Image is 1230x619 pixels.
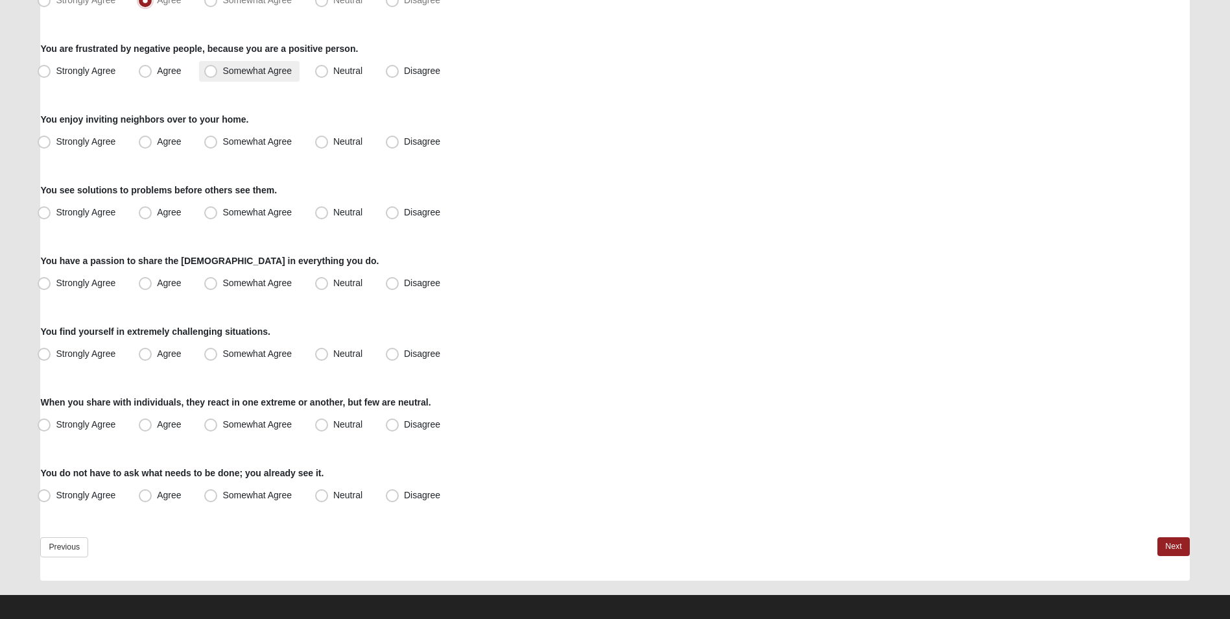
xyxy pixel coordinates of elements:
span: Disagree [404,207,440,217]
label: You see solutions to problems before others see them. [40,184,277,197]
span: Agree [157,490,181,500]
label: You enjoy inviting neighbors over to your home. [40,113,248,126]
span: Disagree [404,419,440,430]
label: You do not have to ask what needs to be done; you already see it. [40,467,324,479]
label: You find yourself in extremely challenging situations. [40,325,270,338]
span: Somewhat Agree [222,136,292,147]
span: Neutral [333,348,362,359]
span: Disagree [404,348,440,359]
span: Somewhat Agree [222,490,292,500]
span: Strongly Agree [56,278,115,288]
span: Agree [157,136,181,147]
span: Somewhat Agree [222,419,292,430]
span: Disagree [404,66,440,76]
span: Somewhat Agree [222,278,292,288]
span: Somewhat Agree [222,348,292,359]
label: You have a passion to share the [DEMOGRAPHIC_DATA] in everything you do. [40,254,379,267]
span: Agree [157,419,181,430]
span: Neutral [333,207,362,217]
span: Strongly Agree [56,490,115,500]
span: Neutral [333,278,362,288]
span: Strongly Agree [56,136,115,147]
label: You are frustrated by negative people, because you are a positive person. [40,42,358,55]
span: Neutral [333,66,362,76]
span: Strongly Agree [56,66,115,76]
span: Agree [157,207,181,217]
span: Agree [157,278,181,288]
span: Somewhat Agree [222,66,292,76]
label: When you share with individuals, they react in one extreme or another, but few are neutral. [40,396,431,409]
span: Disagree [404,490,440,500]
span: Strongly Agree [56,207,115,217]
a: Next [1157,537,1189,556]
a: Previous [40,537,88,557]
span: Neutral [333,490,362,500]
span: Disagree [404,278,440,288]
span: Somewhat Agree [222,207,292,217]
span: Strongly Agree [56,419,115,430]
span: Agree [157,348,181,359]
span: Disagree [404,136,440,147]
span: Strongly Agree [56,348,115,359]
span: Agree [157,66,181,76]
span: Neutral [333,419,362,430]
span: Neutral [333,136,362,147]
